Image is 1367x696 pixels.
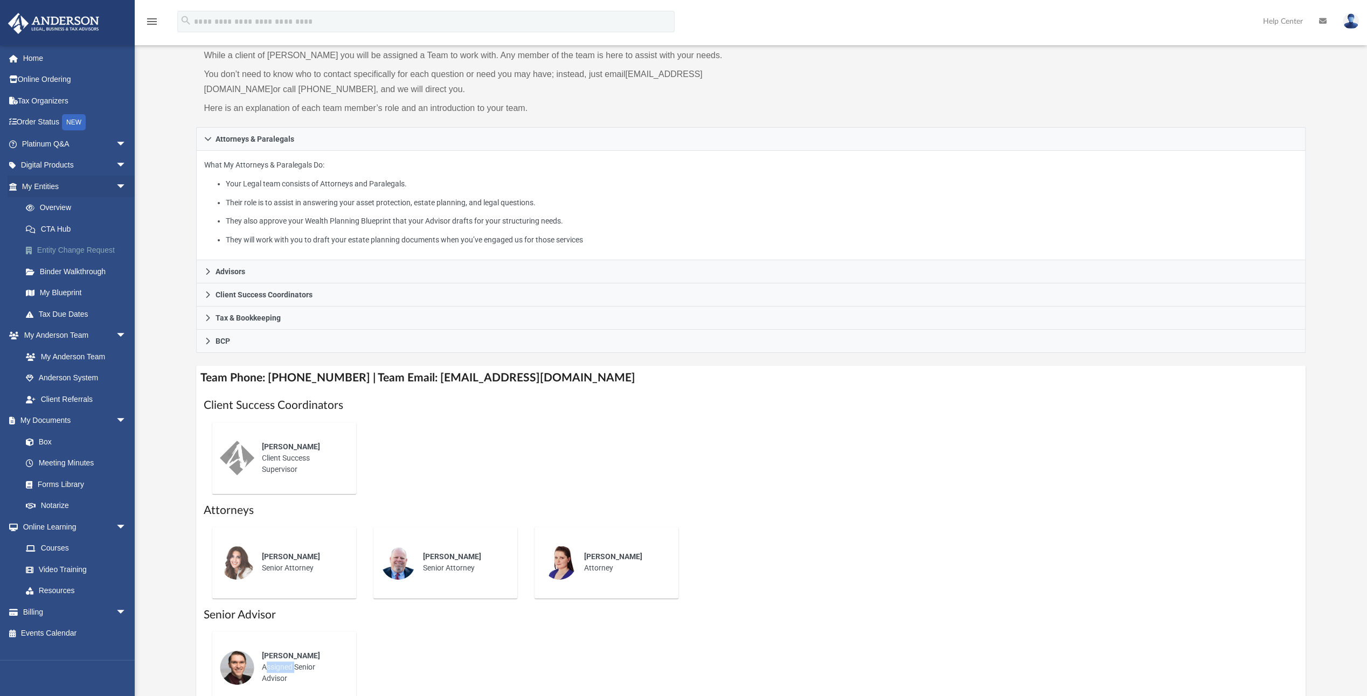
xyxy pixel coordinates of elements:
span: BCP [216,337,230,345]
a: Notarize [15,495,137,517]
h1: Senior Advisor [204,607,1297,623]
a: Home [8,47,143,69]
i: search [180,15,192,26]
img: Anderson Advisors Platinum Portal [5,13,102,34]
i: menu [145,15,158,28]
a: Resources [15,580,137,602]
a: Forms Library [15,474,132,495]
img: thumbnail [542,545,577,580]
a: Platinum Q&Aarrow_drop_down [8,133,143,155]
span: arrow_drop_down [116,133,137,155]
span: Attorneys & Paralegals [216,135,294,143]
a: Digital Productsarrow_drop_down [8,155,143,176]
div: Attorneys & Paralegals [196,151,1305,260]
a: Tax Organizers [8,90,143,112]
p: You don’t need to know who to contact specifically for each question or need you may have; instea... [204,67,743,97]
a: Client Success Coordinators [196,283,1305,307]
a: Meeting Minutes [15,453,137,474]
a: Courses [15,538,137,559]
a: Tax Due Dates [15,303,143,325]
a: menu [145,20,158,28]
a: [EMAIL_ADDRESS][DOMAIN_NAME] [204,69,702,94]
a: Overview [15,197,143,219]
a: My Anderson Teamarrow_drop_down [8,325,137,346]
span: Tax & Bookkeeping [216,314,281,322]
span: arrow_drop_down [116,410,137,432]
p: What My Attorneys & Paralegals Do: [204,158,1297,246]
a: My Blueprint [15,282,137,304]
a: My Documentsarrow_drop_down [8,410,137,431]
li: They also approve your Wealth Planning Blueprint that your Advisor drafts for your structuring ne... [226,214,1297,228]
div: Senior Attorney [254,544,349,581]
div: Attorney [577,544,671,581]
a: BCP [196,330,1305,353]
span: [PERSON_NAME] [584,552,642,561]
span: [PERSON_NAME] [262,552,320,561]
a: Binder Walkthrough [15,261,143,282]
div: Client Success Supervisor [254,434,349,483]
span: arrow_drop_down [116,176,137,198]
li: Their role is to assist in answering your asset protection, estate planning, and legal questions. [226,196,1297,210]
a: Entity Change Request [15,240,143,261]
div: Assigned Senior Advisor [254,643,349,692]
a: Order StatusNEW [8,112,143,134]
li: Your Legal team consists of Attorneys and Paralegals. [226,177,1297,191]
span: arrow_drop_down [116,325,137,347]
img: thumbnail [220,545,254,580]
a: Anderson System [15,367,137,389]
p: While a client of [PERSON_NAME] you will be assigned a Team to work with. Any member of the team ... [204,48,743,63]
p: Here is an explanation of each team member’s role and an introduction to your team. [204,101,743,116]
img: thumbnail [220,441,254,475]
a: Client Referrals [15,388,137,410]
span: arrow_drop_down [116,155,137,177]
span: [PERSON_NAME] [262,442,320,451]
a: My Entitiesarrow_drop_down [8,176,143,197]
a: Billingarrow_drop_down [8,601,143,623]
img: thumbnail [381,545,415,580]
a: Box [15,431,132,453]
a: My Anderson Team [15,346,132,367]
h1: Client Success Coordinators [204,398,1297,413]
img: User Pic [1343,13,1359,29]
div: Senior Attorney [415,544,510,581]
a: Video Training [15,559,132,580]
a: Attorneys & Paralegals [196,127,1305,151]
span: [PERSON_NAME] [262,651,320,660]
span: Advisors [216,268,245,275]
span: arrow_drop_down [116,601,137,623]
img: thumbnail [220,650,254,685]
a: Advisors [196,260,1305,283]
a: Events Calendar [8,623,143,644]
span: [PERSON_NAME] [423,552,481,561]
a: Tax & Bookkeeping [196,307,1305,330]
span: arrow_drop_down [116,516,137,538]
div: NEW [62,114,86,130]
h1: Attorneys [204,503,1297,518]
a: CTA Hub [15,218,143,240]
h4: Team Phone: [PHONE_NUMBER] | Team Email: [EMAIL_ADDRESS][DOMAIN_NAME] [196,366,1305,390]
a: Online Ordering [8,69,143,91]
a: Online Learningarrow_drop_down [8,516,137,538]
span: Client Success Coordinators [216,291,313,298]
li: They will work with you to draft your estate planning documents when you’ve engaged us for those ... [226,233,1297,247]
